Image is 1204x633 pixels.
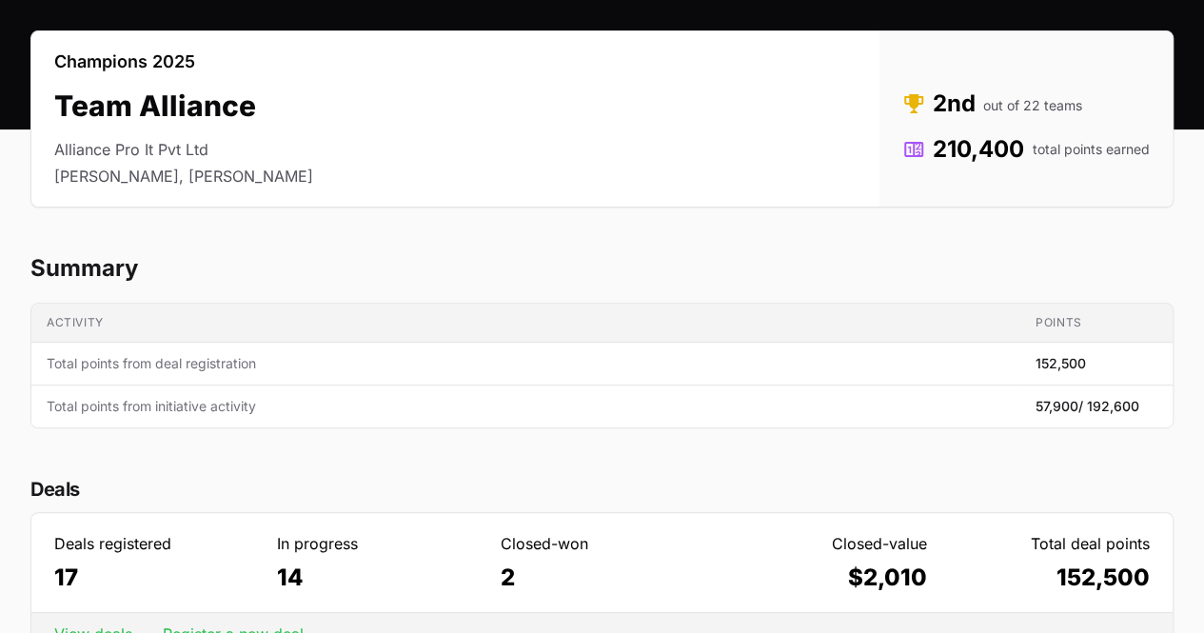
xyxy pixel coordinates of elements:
[946,563,1150,593] dd: 152,500
[30,253,1174,284] h2: Summary
[946,532,1150,555] dt: Total deal points
[54,165,313,188] li: [PERSON_NAME], [PERSON_NAME]
[1020,304,1173,343] th: Points
[902,134,1150,165] dd: 210,400
[31,304,1020,343] th: Activity
[1078,398,1139,414] span: / 192,600
[500,532,703,555] dt: Closed-won
[54,50,313,73] p: Champions 2025
[277,563,481,593] dd: 14
[54,138,313,161] li: Alliance Pro It Pvt Ltd
[47,354,1005,373] span: Total points from deal registration
[723,563,927,593] dd: $2,010
[1036,397,1139,416] span: 57,900
[30,474,1174,504] h2: Deals
[723,532,927,555] dt: Closed-value
[1036,354,1086,373] span: 152,500
[47,397,1005,416] span: Total points from initiative activity
[983,96,1082,115] span: out of 22 teams
[54,89,313,123] h2: Team Alliance
[500,563,703,593] dd: 2
[30,253,1174,428] section: Team Alliance's progress summary
[54,563,258,593] dd: 17
[1033,140,1150,159] span: total points earned
[30,30,1174,208] section: Team Alliance's details
[902,89,1150,119] dd: 2nd
[277,532,481,555] dt: In progress
[54,532,258,555] dt: Deals registered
